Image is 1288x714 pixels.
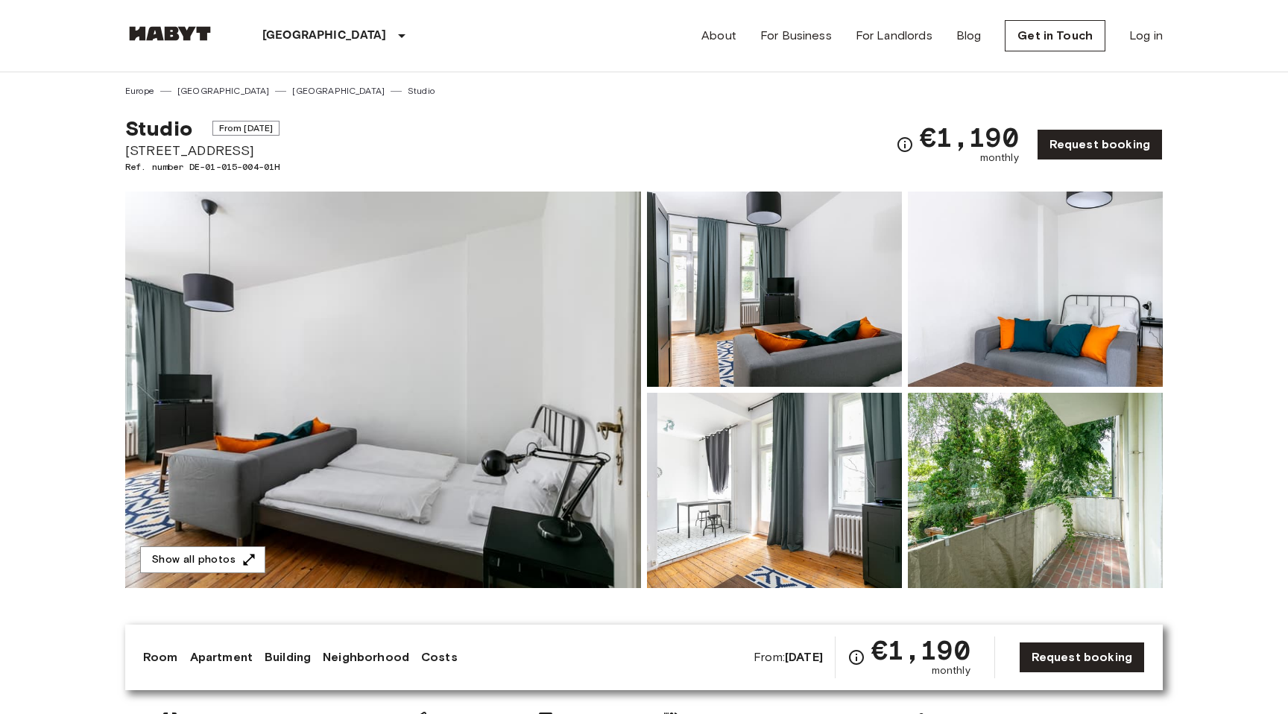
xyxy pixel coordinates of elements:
[980,151,1019,165] span: monthly
[701,27,736,45] a: About
[125,160,280,174] span: Ref. number DE-01-015-004-01H
[1019,642,1145,673] a: Request booking
[647,393,902,588] img: Picture of unit DE-01-015-004-01H
[908,393,1163,588] img: Picture of unit DE-01-015-004-01H
[932,663,970,678] span: monthly
[956,27,982,45] a: Blog
[785,650,823,664] b: [DATE]
[421,648,458,666] a: Costs
[896,136,914,154] svg: Check cost overview for full price breakdown. Please note that discounts apply to new joiners onl...
[647,192,902,387] img: Picture of unit DE-01-015-004-01H
[920,124,1019,151] span: €1,190
[1037,129,1163,160] a: Request booking
[292,84,385,98] a: [GEOGRAPHIC_DATA]
[1129,27,1163,45] a: Log in
[125,84,154,98] a: Europe
[190,648,253,666] a: Apartment
[847,648,865,666] svg: Check cost overview for full price breakdown. Please note that discounts apply to new joiners onl...
[125,116,192,141] span: Studio
[908,192,1163,387] img: Picture of unit DE-01-015-004-01H
[125,26,215,41] img: Habyt
[177,84,270,98] a: [GEOGRAPHIC_DATA]
[125,192,641,588] img: Marketing picture of unit DE-01-015-004-01H
[143,648,178,666] a: Room
[856,27,932,45] a: For Landlords
[760,27,832,45] a: For Business
[1005,20,1105,51] a: Get in Touch
[125,624,309,646] span: About the apartment
[262,27,387,45] p: [GEOGRAPHIC_DATA]
[408,84,435,98] a: Studio
[212,121,280,136] span: From [DATE]
[754,649,823,666] span: From:
[871,636,970,663] span: €1,190
[265,648,311,666] a: Building
[125,141,280,160] span: [STREET_ADDRESS]
[140,546,265,574] button: Show all photos
[323,648,409,666] a: Neighborhood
